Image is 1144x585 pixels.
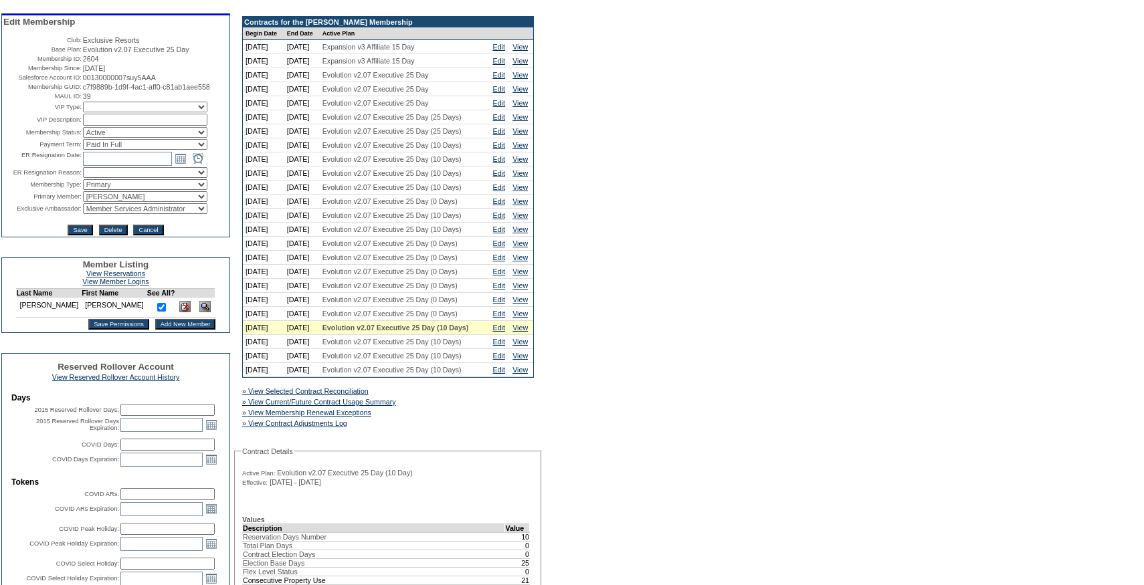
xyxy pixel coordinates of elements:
span: Evolution v2.07 Executive 25 Day [322,71,429,79]
a: View Member Logins [82,277,149,285]
td: [DATE] [284,166,320,181]
a: Open the calendar popup. [173,151,188,166]
td: [DATE] [243,96,284,110]
span: c7f9889b-1d9f-4ac1-aff0-c81ab1aee558 [83,83,210,91]
span: Evolution v2.07 Executive 25 Day (0 Days) [322,296,458,304]
td: [DATE] [243,237,284,251]
a: View [512,211,528,219]
label: COVID Select Holiday: [56,560,119,567]
a: View [512,338,528,346]
td: End Date [284,27,320,40]
span: 00130000007suy5AAA [83,74,156,82]
td: [DATE] [284,82,320,96]
td: Active Plan [320,27,490,40]
a: View [512,113,528,121]
label: COVID ARs: [84,491,119,497]
span: Reservation Days Number [243,533,326,541]
a: Edit [493,183,505,191]
a: View Reservations [86,269,145,277]
span: Evolution v2.07 Executive 25 Day [83,45,189,53]
td: Salesforce Account ID: [3,74,82,82]
td: [DATE] [243,54,284,68]
a: View [512,71,528,79]
span: Evolution v2.07 Executive 25 Day (0 Days) [322,267,458,275]
span: Evolution v2.07 Executive 25 Day (10 Days) [322,338,462,346]
a: View [512,281,528,289]
span: Evolution v2.07 Executive 25 Day (0 Days) [322,281,458,289]
td: [DATE] [284,279,320,293]
td: Description [243,523,505,532]
a: View [512,296,528,304]
span: Evolution v2.07 Executive 25 Day (0 Days) [322,197,458,205]
a: Edit [493,57,505,65]
td: [DATE] [284,335,320,349]
a: Edit [493,127,505,135]
a: View [512,85,528,93]
a: Edit [493,99,505,107]
td: Last Name [16,289,82,298]
span: [DATE] - [DATE] [270,478,321,486]
label: COVID Days Expiration: [52,456,119,463]
a: Open the time view popup. [191,151,205,166]
td: ER Resignation Date: [3,151,82,166]
span: Evolution v2.07 Executive 25 Day (0 Days) [322,239,458,247]
td: [DATE] [284,265,320,279]
b: Values [242,515,265,523]
td: Value [505,523,530,532]
a: View [512,197,528,205]
span: Flex Level Status [243,568,298,576]
a: » View Contract Adjustments Log [242,419,347,427]
td: First Name [82,289,147,298]
td: [DATE] [243,363,284,377]
input: Delete [99,225,128,235]
label: COVID Select Holiday Expiration: [27,575,119,582]
td: See All? [147,289,175,298]
span: Evolution v2.07 Executive 25 Day (10 Days) [322,211,462,219]
a: View Reserved Rollover Account History [52,373,180,381]
input: Save [68,225,92,235]
a: Edit [493,253,505,261]
td: MAUL ID: [3,92,82,100]
a: Edit [493,85,505,93]
td: Consecutive Property Use [243,576,505,584]
td: Payment Term: [3,139,82,150]
td: VIP Description: [3,114,82,126]
label: 2015 Reserved Rollover Days: [34,406,119,413]
td: [DATE] [284,110,320,124]
a: Edit [493,310,505,318]
span: Evolution v2.07 Executive 25 Day (10 Days) [322,352,462,360]
a: View [512,57,528,65]
span: Contract Election Days [243,550,315,558]
td: Begin Date [243,27,284,40]
a: View [512,310,528,318]
a: Edit [493,338,505,346]
td: [DATE] [284,363,320,377]
td: [DATE] [284,181,320,195]
td: Contracts for the [PERSON_NAME] Membership [243,17,533,27]
td: [DATE] [243,152,284,166]
label: COVID Peak Holiday: [59,525,119,532]
td: [DATE] [284,138,320,152]
td: [PERSON_NAME] [16,298,82,318]
span: Edit Membership [3,17,75,27]
td: [DATE] [284,349,320,363]
td: [DATE] [243,166,284,181]
span: Effective: [242,479,268,487]
td: [DATE] [284,209,320,223]
a: View [512,267,528,275]
label: COVID Peak Holiday Expiration: [29,540,119,547]
a: Edit [493,352,505,360]
label: 2015 Reserved Rollover Days Expiration: [36,418,119,431]
a: View [512,225,528,233]
td: [DATE] [243,293,284,307]
td: [DATE] [284,293,320,307]
td: [DATE] [284,54,320,68]
a: Edit [493,71,505,79]
a: Open the calendar popup. [204,536,219,551]
a: View [512,183,528,191]
td: [DATE] [243,110,284,124]
a: View [512,99,528,107]
td: [DATE] [243,251,284,265]
td: [DATE] [243,181,284,195]
a: Edit [493,324,505,332]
